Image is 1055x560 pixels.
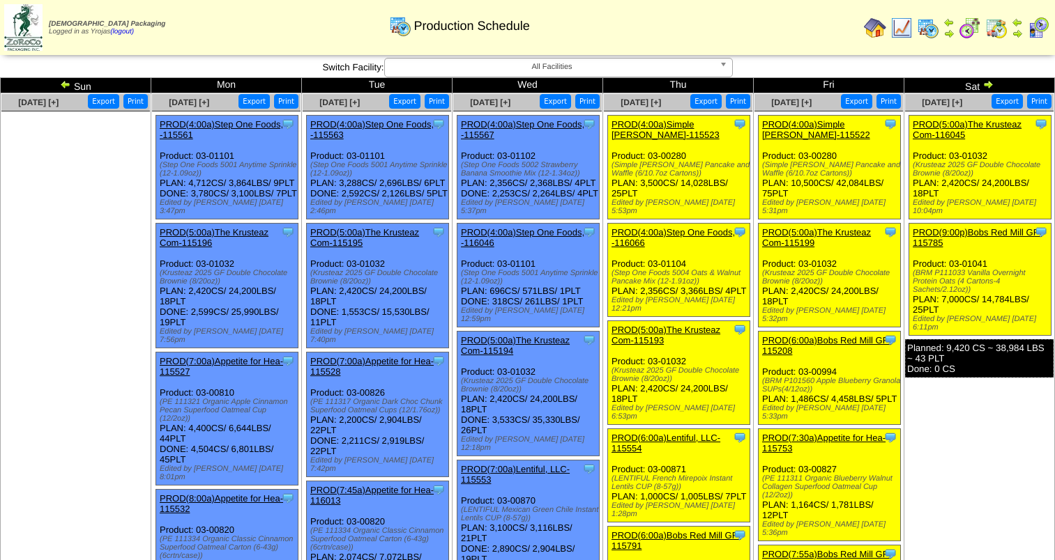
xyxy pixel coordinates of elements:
button: Export [540,94,571,109]
div: (Simple [PERSON_NAME] Pancake and Waffle (6/10.7oz Cartons)) [762,161,900,178]
img: calendarblend.gif [959,17,981,39]
div: (BRM P111033 Vanilla Overnight Protein Oats (4 Cartons-4 Sachets/2.12oz)) [913,269,1051,294]
a: PROD(4:00a)Step One Foods, -116046 [461,227,584,248]
a: [DATE] [+] [922,98,962,107]
img: arrowleft.gif [60,79,71,90]
a: PROD(7:00a)Lentiful, LLC-115553 [461,464,570,485]
div: Edited by [PERSON_NAME] [DATE] 5:37pm [461,199,599,215]
div: Product: 03-01032 PLAN: 2,420CS / 24,200LBS / 18PLT DONE: 1,553CS / 15,530LBS / 11PLT [307,224,449,348]
img: Tooltip [883,430,897,444]
button: Print [575,94,600,109]
button: Export [841,94,872,109]
div: Product: 03-00871 PLAN: 1,000CS / 1,005LBS / 7PLT [608,429,750,522]
div: Edited by [PERSON_NAME] [DATE] 6:53pm [612,404,750,421]
div: Product: 03-00810 PLAN: 4,400CS / 6,644LBS / 44PLT DONE: 4,504CS / 6,801LBS / 45PLT [156,352,298,485]
div: Edited by [PERSON_NAME] [DATE] 10:04pm [913,199,1051,215]
img: home.gif [864,17,886,39]
div: Product: 03-01041 PLAN: 7,000CS / 14,784LBS / 25PLT [909,224,1052,336]
div: Edited by [PERSON_NAME] [DATE] 5:33pm [762,404,900,421]
button: Export [88,94,119,109]
img: Tooltip [733,225,747,239]
div: (Krusteaz 2025 GF Double Chocolate Brownie (8/20oz)) [913,161,1051,178]
img: Tooltip [281,117,295,131]
div: Product: 03-01104 PLAN: 2,356CS / 3,366LBS / 4PLT [608,224,750,317]
a: PROD(4:00a)Step One Foods, -115567 [461,119,584,140]
a: PROD(6:00a)Lentiful, LLC-115554 [612,433,720,453]
span: Logged in as Yrojas [49,20,165,36]
img: line_graph.gif [890,17,913,39]
div: Product: 03-01102 PLAN: 2,356CS / 2,368LBS / 4PLT DONE: 2,253CS / 2,264LBS / 4PLT [457,116,600,219]
button: Print [425,94,449,109]
div: Product: 03-01032 PLAN: 2,420CS / 24,200LBS / 18PLT [608,321,750,425]
span: [DEMOGRAPHIC_DATA] Packaging [49,20,165,28]
div: Planned: 9,420 CS ~ 38,984 LBS ~ 43 PLT Done: 0 CS [905,339,1054,378]
span: [DATE] [+] [319,98,360,107]
div: Edited by [PERSON_NAME] [DATE] 7:56pm [160,327,298,344]
a: PROD(6:00a)Bobs Red Mill GF-115208 [762,335,891,356]
a: [DATE] [+] [621,98,661,107]
div: (LENTIFUL French Mirepoix Instant Lentils CUP (8-57g)) [612,474,750,491]
a: PROD(8:00a)Appetite for Hea-115532 [160,493,283,514]
div: (Krusteaz 2025 GF Double Chocolate Brownie (8/20oz)) [762,269,900,286]
button: Print [726,94,750,109]
a: PROD(9:00p)Bobs Red Mill GF-115785 [913,227,1042,248]
a: PROD(4:00a)Simple [PERSON_NAME]-115522 [762,119,870,140]
img: arrowright.gif [943,28,955,39]
img: Tooltip [582,117,596,131]
div: (Krusteaz 2025 GF Double Chocolate Brownie (8/20oz)) [461,377,599,394]
div: (Simple [PERSON_NAME] Pancake and Waffle (6/10.7oz Cartons)) [612,161,750,178]
a: PROD(5:00a)The Krusteaz Com-115193 [612,325,720,345]
img: Tooltip [582,462,596,476]
div: (Step One Foods 5004 Oats & Walnut Pancake Mix (12-1.91oz)) [612,269,750,286]
td: Fri [754,78,904,93]
div: (Krusteaz 2025 GF Double Chocolate Brownie (8/20oz)) [310,269,448,286]
img: arrowright.gif [1012,28,1023,39]
a: PROD(4:00a)Step One Foods, -116066 [612,227,735,248]
div: Product: 03-01032 PLAN: 2,420CS / 24,200LBS / 18PLT DONE: 3,533CS / 35,330LBS / 26PLT [457,332,600,456]
div: (PE 111317 Organic Dark Choc Chunk Superfood Oatmeal Cups (12/1.76oz)) [310,398,448,414]
button: Print [876,94,901,109]
img: Tooltip [582,225,596,239]
button: Export [690,94,722,109]
td: Mon [151,78,302,93]
a: PROD(4:00a)Simple [PERSON_NAME]-115523 [612,119,720,140]
button: Print [123,94,148,109]
div: Edited by [PERSON_NAME] [DATE] 5:53pm [612,199,750,215]
a: PROD(7:00a)Appetite for Hea-115527 [160,356,283,377]
div: Edited by [PERSON_NAME] [DATE] 1:28pm [612,501,750,518]
td: Wed [453,78,603,93]
button: Export [238,94,270,109]
div: (LENTIFUL Mexican Green Chile Instant Lentils CUP (8-57g)) [461,506,599,522]
div: Product: 03-01032 PLAN: 2,420CS / 24,200LBS / 18PLT [909,116,1052,219]
div: (PE 111334 Organic Classic Cinnamon Superfood Oatmeal Carton (6-43g)(6crtn/case)) [160,535,298,560]
div: Edited by [PERSON_NAME] [DATE] 7:42pm [310,456,448,473]
div: Edited by [PERSON_NAME] [DATE] 12:21pm [612,296,750,313]
div: Product: 03-00827 PLAN: 1,164CS / 1,781LBS / 12PLT [759,429,901,541]
a: PROD(7:30a)Appetite for Hea-115753 [762,433,886,453]
span: [DATE] [+] [169,98,209,107]
a: PROD(6:00a)Bobs Red Mill GF-115791 [612,530,741,551]
td: Thu [603,78,754,93]
span: [DATE] [+] [771,98,812,107]
div: (Krusteaz 2025 GF Double Chocolate Brownie (8/20oz)) [160,269,298,286]
a: [DATE] [+] [470,98,510,107]
img: Tooltip [1034,225,1048,239]
div: Edited by [PERSON_NAME] [DATE] 6:11pm [913,315,1051,332]
img: Tooltip [883,117,897,131]
div: Edited by [PERSON_NAME] [DATE] 5:36pm [762,520,900,537]
div: Product: 03-00280 PLAN: 3,500CS / 14,028LBS / 25PLT [608,116,750,219]
div: Product: 03-01101 PLAN: 3,288CS / 2,696LBS / 6PLT DONE: 2,592CS / 2,126LBS / 5PLT [307,116,449,219]
div: Edited by [PERSON_NAME] [DATE] 5:32pm [762,306,900,323]
a: [DATE] [+] [18,98,59,107]
span: Production Schedule [414,19,530,33]
a: PROD(4:00a)Step One Foods, -115561 [160,119,283,140]
img: Tooltip [733,430,747,444]
img: calendarprod.gif [389,15,411,37]
div: (PE 111334 Organic Classic Cinnamon Superfood Oatmeal Carton (6-43g)(6crtn/case)) [310,527,448,552]
img: Tooltip [883,225,897,239]
a: PROD(4:00a)Step One Foods, -115563 [310,119,434,140]
img: Tooltip [582,333,596,347]
div: Product: 03-01032 PLAN: 2,420CS / 24,200LBS / 18PLT [759,224,901,327]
